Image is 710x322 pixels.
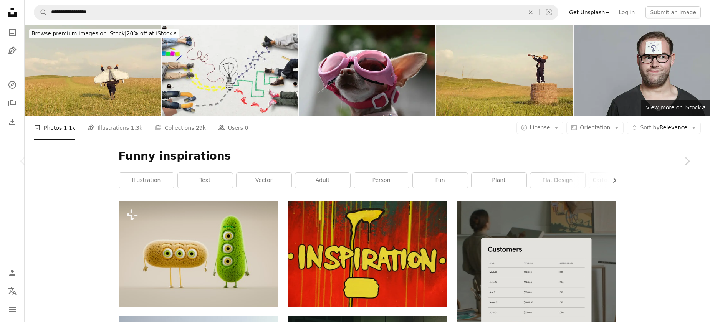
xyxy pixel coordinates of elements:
[34,5,558,20] form: Find visuals sitewide
[614,6,639,18] a: Log in
[472,173,526,188] a: plant
[119,201,278,307] img: A couple of cartoon characters standing next to each other
[5,114,20,129] a: Download History
[5,77,20,92] a: Explore
[218,116,248,140] a: Users 0
[646,104,705,111] span: View more on iStock ↗
[607,173,616,188] button: scroll list to the right
[5,25,20,40] a: Photos
[640,124,687,132] span: Relevance
[566,122,624,134] button: Orientation
[237,173,291,188] a: vector
[162,25,298,116] img: Teamwork of the staff
[413,173,468,188] a: fun
[5,284,20,299] button: Language
[299,25,435,116] img: looking at heaven
[31,30,126,36] span: Browse premium images on iStock |
[530,124,550,130] span: License
[295,173,350,188] a: adult
[25,25,184,43] a: Browse premium images on iStock|20% off at iStock↗
[522,5,539,20] button: Clear
[580,124,610,130] span: Orientation
[178,173,233,188] a: text
[119,250,278,257] a: A couple of cartoon characters standing next to each other
[5,96,20,111] a: Collections
[516,122,564,134] button: License
[641,100,710,116] a: View more on iStock↗
[354,173,409,188] a: person
[29,29,179,38] div: 20% off at iStock ↗
[155,116,206,140] a: Collections 29k
[5,302,20,317] button: Menu
[589,173,644,188] a: cartoon character
[627,122,701,134] button: Sort byRelevance
[436,25,573,116] img: Young Boy Businessman Looking throught Telescope
[34,5,47,20] button: Search Unsplash
[530,173,585,188] a: flat design
[288,201,447,307] img: text
[664,124,710,198] a: Next
[196,124,206,132] span: 29k
[131,124,142,132] span: 1.3k
[574,25,710,116] img: good idea
[5,265,20,281] a: Log in / Sign up
[640,124,659,130] span: Sort by
[25,25,161,116] img: Young Business Boy Wearing Jetpack in England
[540,5,558,20] button: Visual search
[5,43,20,58] a: Illustrations
[645,6,701,18] button: Submit an image
[119,149,616,163] h1: Funny inspirations
[564,6,614,18] a: Get Unsplash+
[245,124,248,132] span: 0
[119,173,174,188] a: illustration
[288,250,447,257] a: text
[88,116,142,140] a: Illustrations 1.3k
